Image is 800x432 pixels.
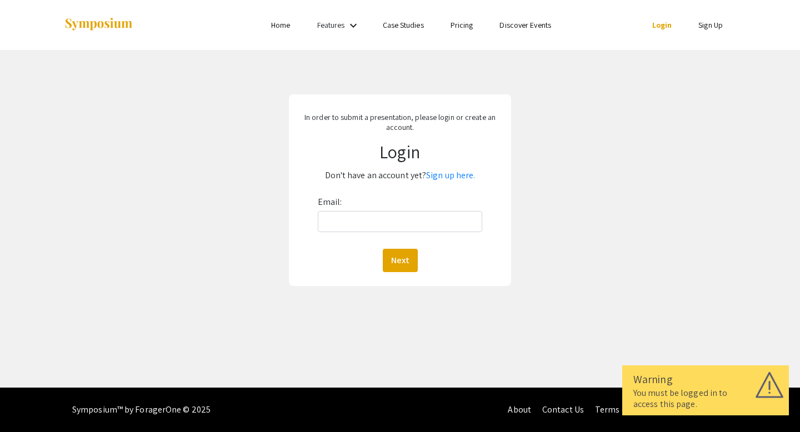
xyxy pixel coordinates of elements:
p: Don't have an account yet? [297,167,503,184]
a: Features [317,20,345,30]
mat-icon: Expand Features list [347,19,360,32]
a: Terms of Service [595,404,658,415]
img: Symposium by ForagerOne [64,17,133,32]
a: Case Studies [383,20,424,30]
div: Warning [633,371,778,388]
a: About [508,404,531,415]
a: Sign up here. [426,169,475,181]
div: You must be logged in to access this page. [633,388,778,410]
p: In order to submit a presentation, please login or create an account. [297,112,503,132]
a: Home [271,20,290,30]
a: Sign Up [698,20,723,30]
a: Pricing [451,20,473,30]
div: Symposium™ by ForagerOne © 2025 [72,388,211,432]
a: Contact Us [542,404,584,415]
label: Email: [318,193,342,211]
a: Discover Events [499,20,551,30]
a: Login [652,20,672,30]
button: Next [383,249,418,272]
h1: Login [297,141,503,162]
